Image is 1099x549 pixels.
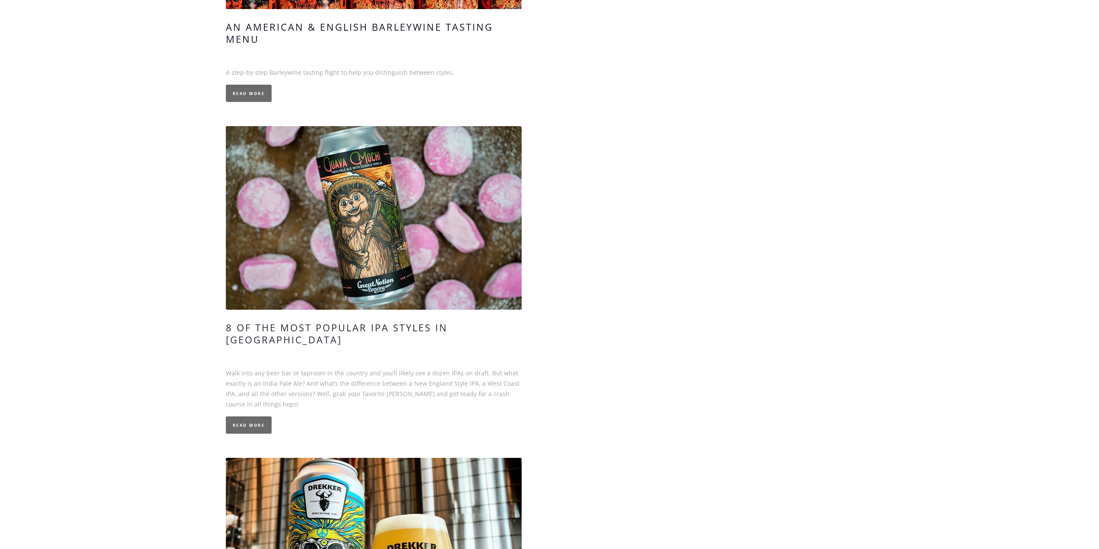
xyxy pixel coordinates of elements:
[226,21,522,45] h4: An American & English Barleywine Tasting Menu
[226,21,522,59] a: An American & English Barleywine Tasting Menu
[226,416,272,434] a: Read More
[226,67,522,78] p: A step-by-step Barleywine tasting flight to help you distinguish between styles.
[226,85,272,102] a: Read More
[226,321,522,359] a: 8 of the Most Popular IPA Styles in [GEOGRAPHIC_DATA]
[226,368,522,409] p: Walk into any beer bar or taproom in the country and you’ll likely see a dozen IPAs on draft. But...
[226,321,522,346] h4: 8 of the Most Popular IPA Styles in [GEOGRAPHIC_DATA]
